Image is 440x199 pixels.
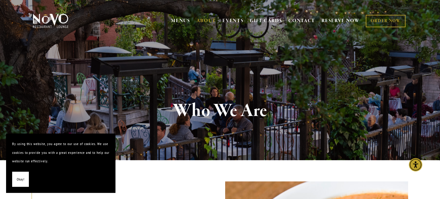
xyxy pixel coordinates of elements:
a: EVENTS [222,18,243,24]
span: Okay! [17,175,24,184]
a: ORDER NOW [366,15,406,27]
a: MENUS [171,18,190,24]
a: GIFT CARDS [250,15,282,27]
a: RESERVE NOW [321,15,360,27]
img: Novo Restaurant &amp; Lounge [32,13,70,28]
button: Okay! [12,172,29,187]
div: Accessibility Menu [409,158,422,171]
a: CONTACT [289,15,315,27]
section: Cookie banner [6,134,115,193]
strong: Who We Are [173,99,267,122]
p: By using this website, you agree to our use of cookies. We use cookies to provide you with a grea... [12,140,109,166]
a: ABOUT [197,18,216,24]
